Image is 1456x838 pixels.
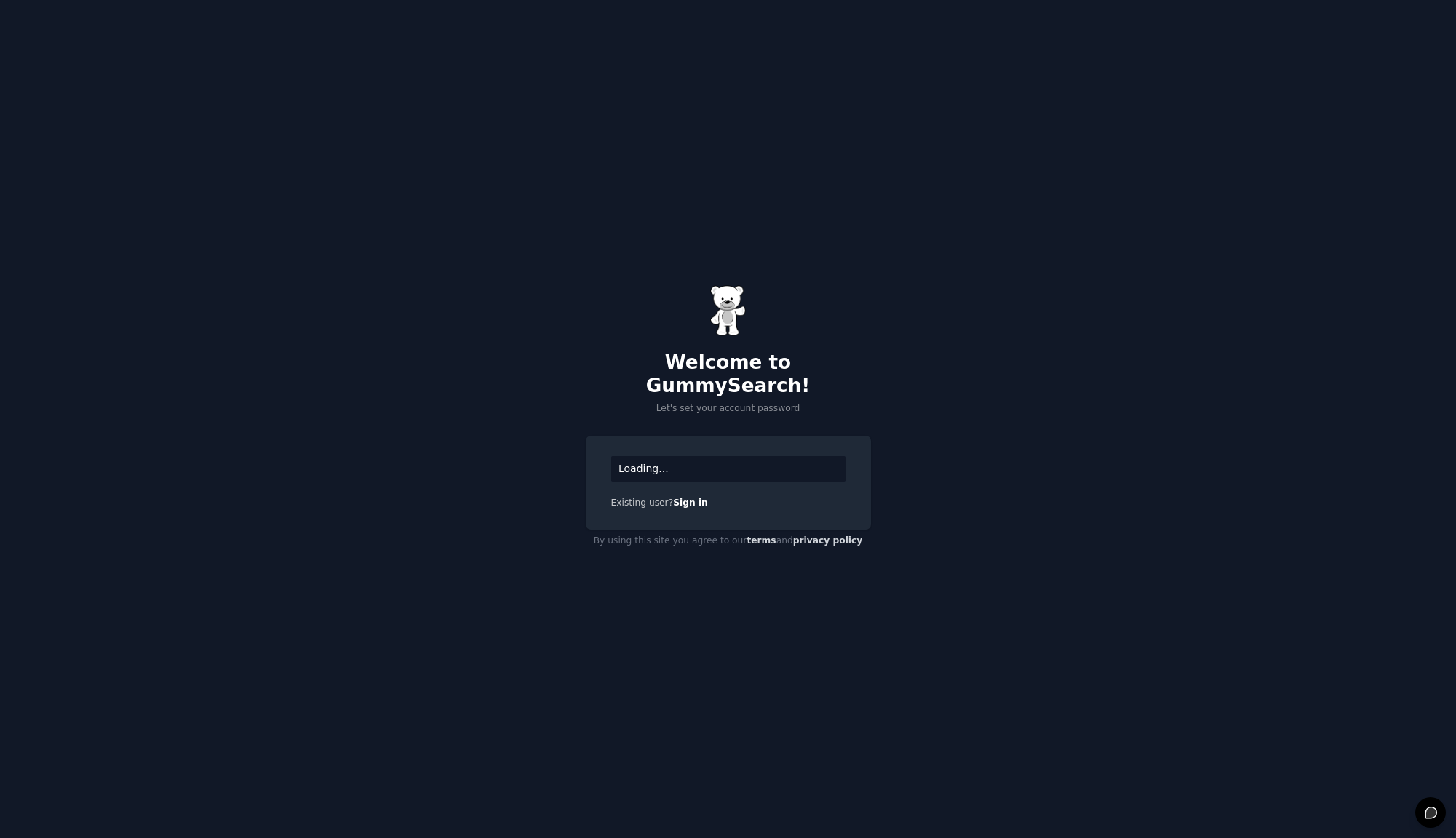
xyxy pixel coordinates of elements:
span: Existing user? [611,498,674,508]
img: Gummy Bear [710,285,747,336]
a: terms [747,535,776,546]
div: Loading... [611,456,846,482]
h2: Welcome to GummySearch! [586,351,871,397]
a: Sign in [673,498,708,508]
p: Let's set your account password [586,402,871,415]
a: privacy policy [793,535,863,546]
div: By using this site you agree to our and [586,530,871,553]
